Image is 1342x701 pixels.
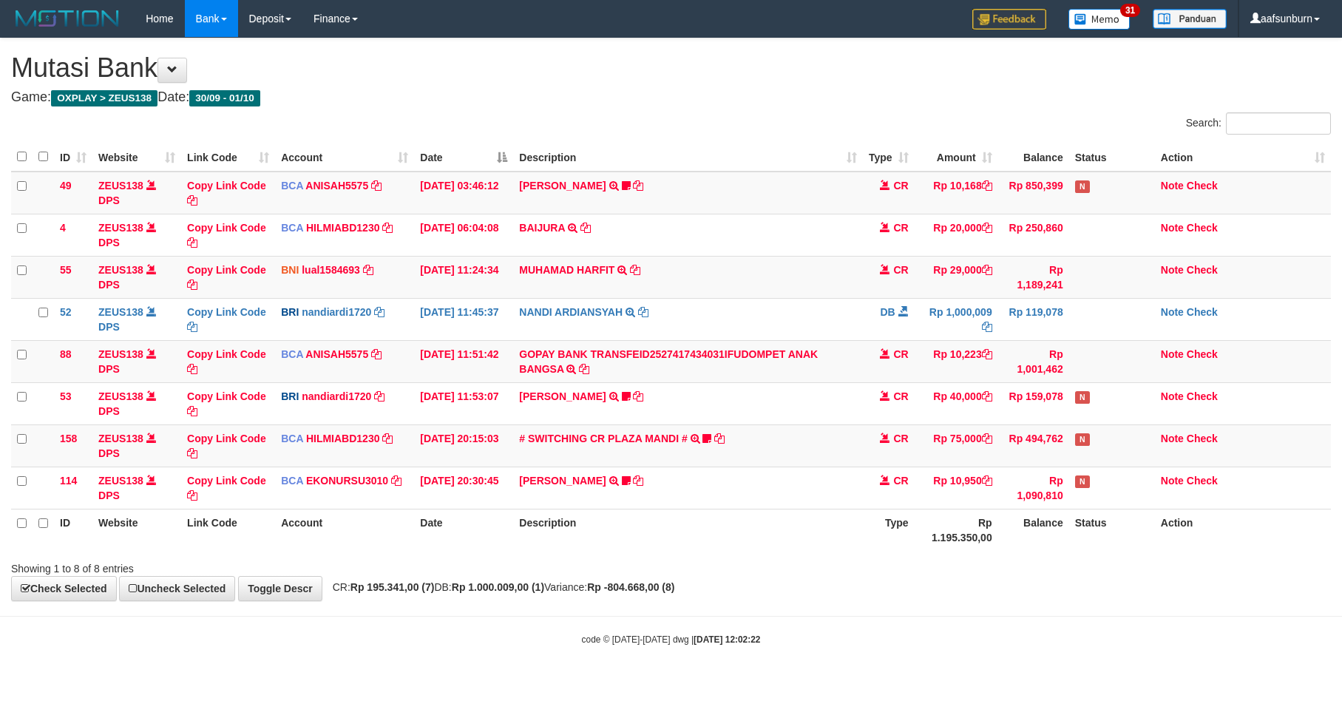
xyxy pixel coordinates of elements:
[513,509,862,551] th: Description
[281,348,303,360] span: BCA
[1155,509,1331,551] th: Action
[98,348,143,360] a: ZEUS138
[414,467,513,509] td: [DATE] 20:30:45
[92,467,181,509] td: DPS
[325,581,675,593] span: CR: DB: Variance:
[1161,433,1184,444] a: Note
[281,433,303,444] span: BCA
[1153,9,1227,29] img: panduan.png
[513,143,862,172] th: Description: activate to sort column ascending
[915,509,998,551] th: Rp 1.195.350,00
[1075,391,1090,404] span: Has Note
[1075,180,1090,193] span: Has Note
[1161,222,1184,234] a: Note
[98,180,143,192] a: ZEUS138
[414,143,513,172] th: Date: activate to sort column descending
[893,264,908,276] span: CR
[187,306,266,333] a: Copy Link Code
[893,390,908,402] span: CR
[998,509,1069,551] th: Balance
[92,256,181,298] td: DPS
[187,264,266,291] a: Copy Link Code
[187,222,266,248] a: Copy Link Code
[915,143,998,172] th: Amount: activate to sort column ascending
[1187,475,1218,487] a: Check
[414,172,513,214] td: [DATE] 03:46:12
[519,433,687,444] a: # SWITCHING CR PLAZA MANDI #
[98,475,143,487] a: ZEUS138
[1161,390,1184,402] a: Note
[880,306,895,318] span: DB
[187,348,266,375] a: Copy Link Code
[519,390,606,402] a: [PERSON_NAME]
[893,475,908,487] span: CR
[189,90,260,106] span: 30/09 - 01/10
[281,306,299,318] span: BRI
[863,143,915,172] th: Type: activate to sort column ascending
[305,348,368,360] a: ANISAH5575
[1161,264,1184,276] a: Note
[998,382,1069,424] td: Rp 159,078
[414,509,513,551] th: Date
[1187,348,1218,360] a: Check
[281,222,303,234] span: BCA
[638,306,648,318] a: Copy NANDI ARDIANSYAH to clipboard
[92,143,181,172] th: Website: activate to sort column ascending
[374,306,384,318] a: Copy nandiardi1720 to clipboard
[302,306,371,318] a: nandiardi1720
[915,298,998,340] td: Rp 1,000,009
[915,172,998,214] td: Rp 10,168
[414,298,513,340] td: [DATE] 11:45:37
[51,90,157,106] span: OXPLAY > ZEUS138
[915,424,998,467] td: Rp 75,000
[519,264,614,276] a: MUHAMAD HARFIT
[92,214,181,256] td: DPS
[187,390,266,417] a: Copy Link Code
[98,390,143,402] a: ZEUS138
[382,222,393,234] a: Copy HILMIABD1230 to clipboard
[1187,264,1218,276] a: Check
[11,7,123,30] img: MOTION_logo.png
[1187,306,1218,318] a: Check
[1187,180,1218,192] a: Check
[1187,390,1218,402] a: Check
[633,475,643,487] a: Copy AHMAD AGUSTI to clipboard
[1069,143,1155,172] th: Status
[181,143,275,172] th: Link Code: activate to sort column ascending
[1075,433,1090,446] span: Has Note
[1069,509,1155,551] th: Status
[60,348,72,360] span: 88
[92,298,181,340] td: DPS
[414,382,513,424] td: [DATE] 11:53:07
[11,90,1331,105] h4: Game: Date:
[998,298,1069,340] td: Rp 119,078
[371,180,382,192] a: Copy ANISAH5575 to clipboard
[519,306,623,318] a: NANDI ARDIANSYAH
[1075,475,1090,488] span: Has Note
[60,475,77,487] span: 114
[371,348,382,360] a: Copy ANISAH5575 to clipboard
[54,509,92,551] th: ID
[181,509,275,551] th: Link Code
[582,634,761,645] small: code © [DATE]-[DATE] dwg |
[98,222,143,234] a: ZEUS138
[350,581,435,593] strong: Rp 195.341,00 (7)
[982,264,992,276] a: Copy Rp 29,000 to clipboard
[60,390,72,402] span: 53
[281,475,303,487] span: BCA
[60,433,77,444] span: 158
[519,180,606,192] a: [PERSON_NAME]
[915,340,998,382] td: Rp 10,223
[414,340,513,382] td: [DATE] 11:51:42
[998,143,1069,172] th: Balance
[374,390,384,402] a: Copy nandiardi1720 to clipboard
[519,475,606,487] a: [PERSON_NAME]
[275,143,414,172] th: Account: activate to sort column ascending
[302,390,371,402] a: nandiardi1720
[1187,433,1218,444] a: Check
[633,180,643,192] a: Copy INA PAUJANAH to clipboard
[92,172,181,214] td: DPS
[92,424,181,467] td: DPS
[982,222,992,234] a: Copy Rp 20,000 to clipboard
[54,143,92,172] th: ID: activate to sort column ascending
